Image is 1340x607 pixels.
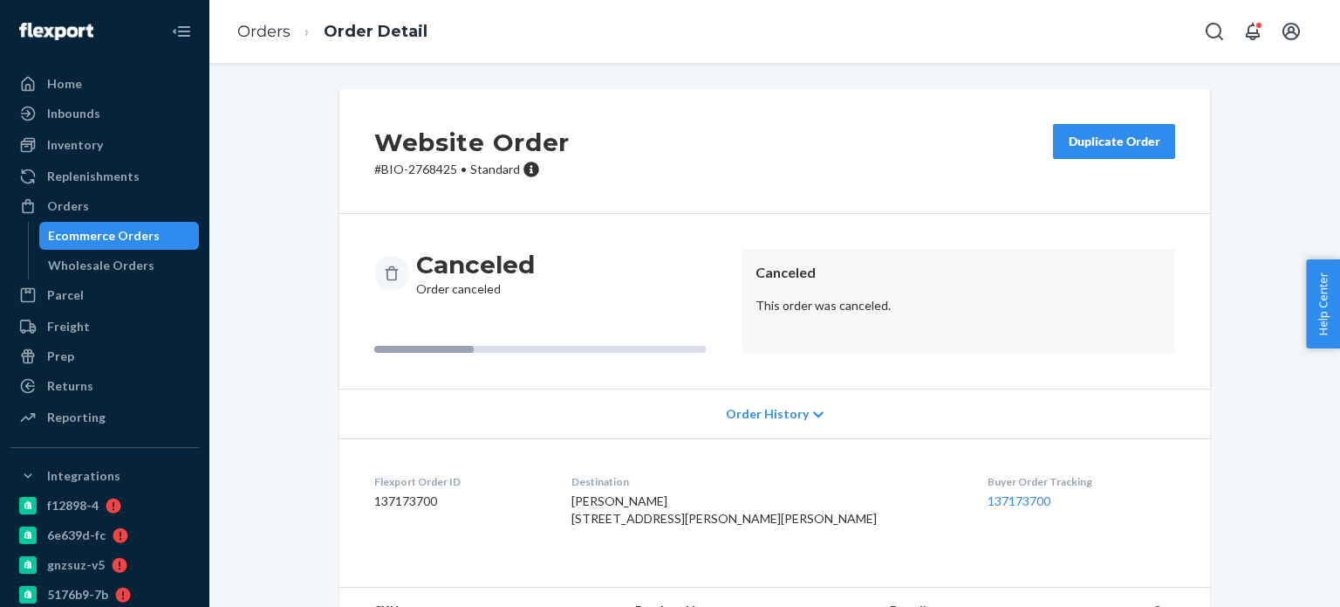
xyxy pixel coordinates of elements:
a: Ecommerce Orders [39,222,200,250]
div: f12898-4 [47,497,99,514]
dd: 137173700 [374,493,544,510]
a: Order Detail [324,22,427,41]
a: Home [10,70,199,98]
a: 137173700 [988,493,1050,508]
div: Home [47,75,82,93]
ol: breadcrumbs [223,6,441,58]
a: Prep [10,342,199,370]
div: Inbounds [47,105,100,122]
a: f12898-4 [10,492,199,520]
div: Prep [47,348,74,365]
div: 6e639d-fc [47,527,106,544]
span: • [461,162,467,176]
button: Help Center [1306,259,1340,348]
button: Close Navigation [164,14,199,49]
div: Ecommerce Orders [48,227,160,245]
div: Integrations [47,467,120,485]
a: Orders [10,192,199,220]
button: Open Search Box [1197,14,1232,49]
dt: Buyer Order Tracking [988,474,1175,489]
a: Inventory [10,131,199,159]
p: # BIO-2768425 [374,161,570,178]
h2: Website Order [374,124,570,161]
div: Parcel [47,286,84,304]
span: Order History [726,405,809,423]
div: 5176b9-7b [47,586,108,604]
dt: Flexport Order ID [374,474,544,489]
a: Inbounds [10,100,199,128]
div: Replenishments [47,168,140,185]
h3: Canceled [416,249,535,280]
div: gnzsuz-v5 [47,556,105,574]
header: Canceled [755,263,1161,283]
button: Duplicate Order [1053,124,1175,159]
a: Returns [10,372,199,400]
div: Returns [47,377,93,395]
span: Standard [470,162,520,176]
div: Inventory [47,136,103,154]
div: Wholesale Orders [48,257,154,274]
img: Flexport logo [19,23,93,40]
a: Reporting [10,404,199,431]
button: Integrations [10,462,199,490]
div: Reporting [47,409,106,426]
span: [PERSON_NAME] [STREET_ADDRESS][PERSON_NAME][PERSON_NAME] [571,493,877,526]
a: Freight [10,313,199,341]
div: Duplicate Order [1068,133,1160,150]
button: Open notifications [1235,14,1270,49]
dt: Destination [571,474,960,489]
a: Wholesale Orders [39,252,200,279]
p: This order was canceled. [755,297,1161,314]
a: Parcel [10,281,199,309]
div: Order canceled [416,249,535,298]
a: gnzsuz-v5 [10,551,199,579]
a: Replenishments [10,162,199,190]
div: Orders [47,197,89,215]
button: Open account menu [1274,14,1309,49]
a: 6e639d-fc [10,521,199,549]
a: Orders [237,22,291,41]
iframe: Opens a widget where you can chat to one of our agents [1229,555,1323,598]
div: Freight [47,318,90,335]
